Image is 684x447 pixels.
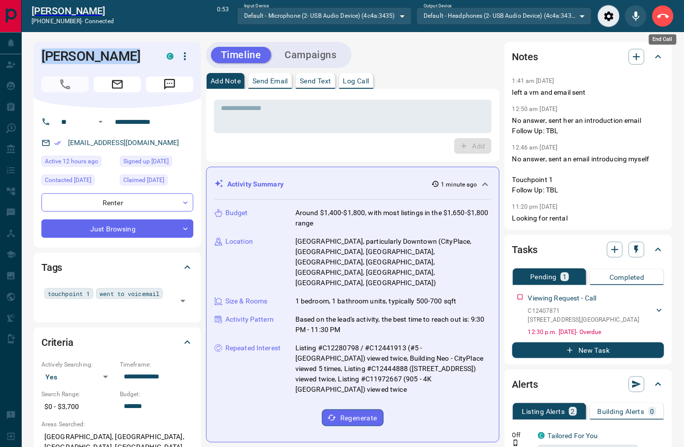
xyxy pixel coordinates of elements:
p: Listing #C12280798 / #C12441913 (#5 - [GEOGRAPHIC_DATA]) viewed twice, Building Neo - CityPlace v... [295,343,491,395]
p: Send Email [252,77,288,84]
span: Claimed [DATE] [123,175,164,185]
a: [PERSON_NAME] [32,5,114,17]
p: Around $1,400-$1,800, with most listings in the $1,650-$1,800 range [295,208,491,228]
p: Add Note [211,77,241,84]
h2: Tags [41,260,62,275]
button: Timeline [211,47,271,63]
p: Actively Searching: [41,360,115,369]
h1: [PERSON_NAME] [41,48,152,64]
p: left a vm and email sent [512,87,664,98]
h2: Alerts [512,376,538,392]
div: Default - Microphone (2- USB Audio Device) (4c4a:3435) [237,7,412,24]
button: Open [95,116,107,128]
div: Sat Sep 27 2025 [41,175,115,188]
p: Budget: [120,390,193,399]
p: 12:46 am [DATE] [512,144,558,151]
div: Criteria [41,331,193,354]
div: Tue Oct 14 2025 [41,156,115,170]
div: Audio Settings [598,5,620,27]
button: New Task [512,342,664,358]
p: Building Alerts [598,408,645,415]
h2: Notes [512,49,538,65]
p: No answer, sent her an introduction email Follow Up: TBL [512,115,664,136]
span: connected [85,18,114,25]
div: End Call [652,5,674,27]
p: $0 - $3,700 [41,399,115,415]
p: 1 [563,273,567,280]
div: Tasks [512,238,664,261]
div: Just Browsing [41,220,193,238]
p: 12:30 p.m. [DATE] - Overdue [528,328,664,336]
div: Activity Summary1 minute ago [215,175,491,193]
p: [STREET_ADDRESS] , [GEOGRAPHIC_DATA] [528,315,640,324]
div: condos.ca [538,432,545,439]
p: Search Range: [41,390,115,399]
p: Location [225,236,253,247]
button: Regenerate [322,410,384,426]
p: Looking for rental [512,213,664,223]
p: Repeated Interest [225,343,281,353]
h2: Criteria [41,335,73,350]
p: 0:53 [217,5,229,27]
div: C12407871[STREET_ADDRESS],[GEOGRAPHIC_DATA] [528,304,664,326]
a: [EMAIL_ADDRESS][DOMAIN_NAME] [68,139,180,147]
span: touchpoint 1 [48,289,90,298]
span: Active 12 hours ago [45,156,98,166]
span: Call [41,76,89,92]
span: Message [146,76,193,92]
div: Mon Jul 24 2023 [120,175,193,188]
p: Size & Rooms [225,296,268,306]
p: Completed [610,274,645,281]
p: Budget [225,208,248,218]
p: 12:50 am [DATE] [512,106,558,112]
p: 2 [571,408,575,415]
button: Open [176,294,190,308]
span: Contacted [DATE] [45,175,91,185]
p: Viewing Request - Call [528,293,597,303]
div: Tags [41,256,193,279]
p: 1 minute ago [441,180,477,189]
span: Signed up [DATE] [123,156,169,166]
div: Mute [625,5,647,27]
span: went to voicemail [100,289,159,298]
p: [GEOGRAPHIC_DATA], particularly Downtown (CityPlace, [GEOGRAPHIC_DATA], [GEOGRAPHIC_DATA], [GEOGR... [295,236,491,288]
p: 1:41 am [DATE] [512,77,554,84]
div: Yes [41,369,115,385]
p: Send Text [300,77,331,84]
p: Activity Pattern [225,314,274,325]
p: 11:20 pm [DATE] [512,203,558,210]
p: Log Call [343,77,369,84]
h2: Tasks [512,242,538,258]
p: Off [512,431,532,440]
div: Renter [41,193,193,212]
p: 0 [650,408,654,415]
svg: Email Verified [54,140,61,147]
button: Campaigns [275,47,347,63]
div: Default - Headphones (2- USB Audio Device) (4c4a:3435) [417,7,592,24]
svg: Push Notification Only [512,440,519,447]
p: Areas Searched: [41,420,193,429]
p: C12407871 [528,306,640,315]
p: 1 bedroom, 1 bathroom units, typically 500-700 sqft [295,296,457,306]
label: Output Device [424,3,452,9]
div: Notes [512,45,664,69]
p: Pending [530,273,557,280]
a: Tailored For You [548,432,598,440]
p: [PHONE_NUMBER] - [32,17,114,26]
div: Alerts [512,372,664,396]
p: Based on the lead's activity, the best time to reach out is: 9:30 PM - 11:30 PM [295,314,491,335]
p: Listing Alerts [522,408,565,415]
label: Input Device [244,3,269,9]
p: No answer, sent an email introducing myself Touchpoint 1 Follow Up: TBL [512,154,664,195]
p: Activity Summary [227,179,284,189]
div: condos.ca [167,53,174,60]
span: Email [94,76,141,92]
div: End Call [649,34,677,44]
div: Thu Jun 03 2021 [120,156,193,170]
p: Timeframe: [120,360,193,369]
